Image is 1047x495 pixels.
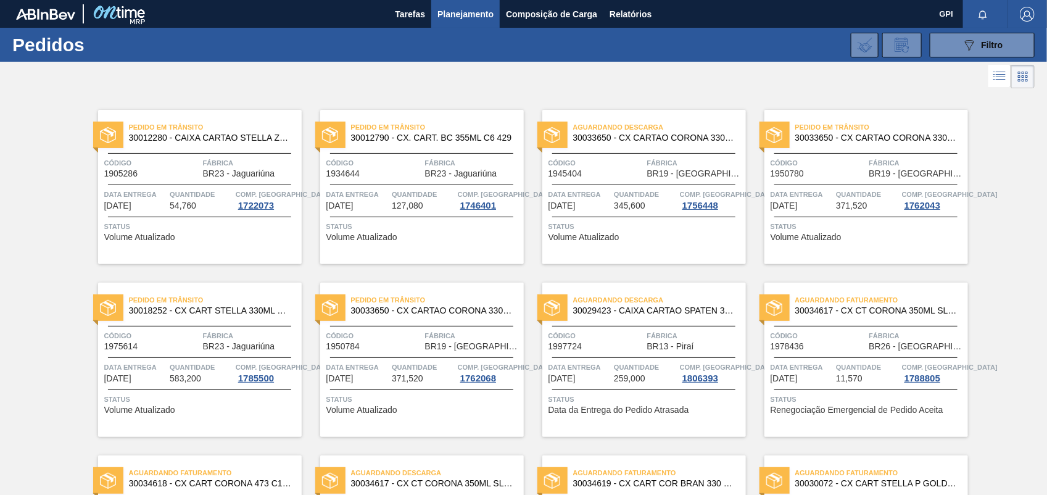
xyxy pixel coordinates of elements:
img: status [544,300,560,316]
div: Visão em Cards [1011,65,1035,88]
span: Pedido em Trânsito [129,121,302,133]
span: 30034617 - CX CT CORONA 350ML SLEEK C8 CENTE [351,479,514,488]
span: 11/08/2025 [771,374,798,383]
span: 30029423 - CAIXA CARTAO SPATEN 330 C6 429 [573,306,736,315]
span: Código [771,157,866,169]
span: Quantidade [836,361,899,373]
span: 1934644 [326,169,360,178]
span: Volume Atualizado [104,233,175,242]
a: Comp. [GEOGRAPHIC_DATA]1806393 [680,361,743,383]
span: Data entrega [326,188,389,201]
img: status [100,300,116,316]
a: statusPedido em Trânsito30033650 - CX CARTAO CORONA 330 C6 NIV24Código1950784FábricaBR19 - [GEOGR... [302,283,524,437]
img: status [766,473,782,489]
img: status [100,127,116,143]
span: Fábrica [425,157,521,169]
span: 583,200 [170,374,201,383]
span: Pedido em Trânsito [795,121,968,133]
span: Volume Atualizado [771,233,842,242]
span: 18/04/2025 [104,201,131,210]
span: Pedido em Trânsito [129,294,302,306]
span: 1975614 [104,342,138,351]
span: Volume Atualizado [326,406,397,415]
img: status [544,473,560,489]
span: Aguardando Faturamento [795,294,968,306]
span: Planejamento [437,7,494,22]
span: 127,080 [392,201,423,210]
a: Comp. [GEOGRAPHIC_DATA]1785500 [236,361,299,383]
div: 1788805 [902,373,943,383]
span: Comp. Carga [902,188,998,201]
div: Importar Negociações dos Pedidos [851,33,879,57]
span: 371,520 [392,374,423,383]
span: Código [326,157,422,169]
span: 30033650 - CX CARTAO CORONA 330 C6 NIV24 [351,306,514,315]
span: 30012790 - CX. CART. BC 355ML C6 429 [351,133,514,143]
span: Quantidade [614,188,677,201]
span: Comp. Carga [680,361,776,373]
span: Código [548,157,644,169]
span: BR23 - Jaguariúna [203,169,275,178]
span: 30034618 - CX CART CORONA 473 C12 CENT GPI [129,479,292,488]
span: 345,600 [614,201,645,210]
img: Logout [1020,7,1035,22]
span: Aguardando Faturamento [573,467,746,479]
span: BR26 - Uberlândia [869,342,965,351]
span: Relatórios [610,7,652,22]
span: Código [326,330,422,342]
a: statusAguardando Faturamento30034617 - CX CT CORONA 350ML SLEEK C8 CENTECódigo1978436FábricaBR26 ... [746,283,968,437]
span: Status [771,220,965,233]
span: Data entrega [771,188,834,201]
span: 54,760 [170,201,196,210]
a: Comp. [GEOGRAPHIC_DATA]1762068 [458,361,521,383]
span: BR19 - Nova Rio [425,342,521,351]
button: Filtro [930,33,1035,57]
span: Data entrega [104,188,167,201]
span: Fábrica [869,330,965,342]
a: Comp. [GEOGRAPHIC_DATA]1762043 [902,188,965,210]
img: status [100,473,116,489]
span: Status [326,393,521,406]
span: Filtro [982,40,1003,50]
span: Pedido em Trânsito [351,294,524,306]
span: 30030072 - CX CART STELLA P GOLD 330ML C6 298 NIV23 [795,479,958,488]
span: Renegociação Emergencial de Pedido Aceita [771,406,943,415]
div: 1722073 [236,201,276,210]
span: Status [548,393,743,406]
a: statusPedido em Trânsito30012280 - CAIXA CARTAO STELLA ZERO 330ML EXP [GEOGRAPHIC_DATA]Código1905... [80,110,302,264]
span: 11/07/2025 [771,201,798,210]
span: Data entrega [104,361,167,373]
span: 30034617 - CX CT CORONA 350ML SLEEK C8 CENTE [795,306,958,315]
a: statusAguardando Descarga30029423 - CAIXA CARTAO SPATEN 330 C6 429Código1997724FábricaBR13 - Pira... [524,283,746,437]
a: Comp. [GEOGRAPHIC_DATA]1746401 [458,188,521,210]
span: Quantidade [170,361,233,373]
img: status [766,300,782,316]
div: 1762068 [458,373,499,383]
a: Comp. [GEOGRAPHIC_DATA]1722073 [236,188,299,210]
img: TNhmsLtSVTkK8tSr43FrP2fwEKptu5GPRR3wAAAABJRU5ErkJggg== [16,9,75,20]
img: status [322,127,338,143]
span: Status [548,220,743,233]
span: 29/06/2025 [548,201,576,210]
span: Comp. Carga [458,361,553,373]
span: Status [326,220,521,233]
img: status [322,300,338,316]
span: Fábrica [203,157,299,169]
span: Código [771,330,866,342]
h1: Pedidos [12,38,193,52]
span: Fábrica [203,330,299,342]
span: Pedido em Trânsito [351,121,524,133]
span: 1978436 [771,342,805,351]
span: Data entrega [326,361,389,373]
span: Fábrica [869,157,965,169]
span: 1997724 [548,342,582,351]
span: 30033650 - CX CARTAO CORONA 330 C6 NIV24 [573,133,736,143]
img: status [766,127,782,143]
span: 11,570 [836,374,863,383]
span: BR23 - Jaguariúna [203,342,275,351]
span: 23/07/2025 [104,374,131,383]
img: status [322,473,338,489]
span: Volume Atualizado [104,406,175,415]
span: BR23 - Jaguariúna [425,169,497,178]
span: Aguardando Faturamento [129,467,302,479]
